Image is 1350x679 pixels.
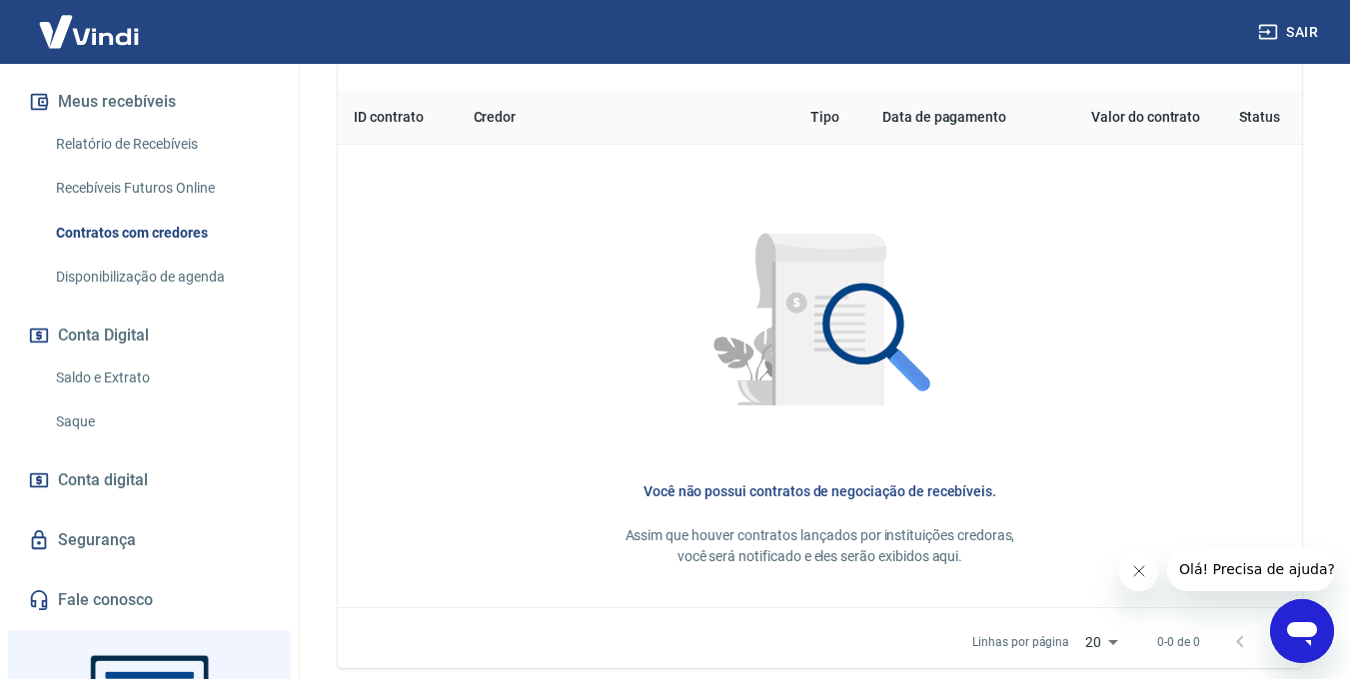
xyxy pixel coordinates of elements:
button: Meus recebíveis [24,80,275,124]
a: Disponibilização de agenda [48,257,275,298]
th: Valor do contrato [1050,91,1216,145]
p: 0-0 de 0 [1157,633,1200,651]
a: Segurança [24,518,275,562]
th: ID contrato [338,91,458,145]
iframe: Fechar mensagem [1119,551,1159,591]
a: Recebíveis Futuros Online [48,168,275,209]
h6: Você não possui contratos de negociação de recebíveis. [370,481,1270,501]
th: Status [1216,91,1302,145]
iframe: Mensagem da empresa [1167,547,1334,591]
span: Olá! Precisa de ajuda? [12,14,168,30]
div: 20 [1077,628,1125,657]
iframe: Botão para abrir a janela de mensagens [1270,599,1334,663]
a: Contratos com credores [48,213,275,254]
th: Credor [458,91,795,145]
img: Nenhum item encontrado [672,177,968,473]
button: Conta Digital [24,314,275,357]
th: Tipo [794,91,866,145]
a: Saldo e Extrato [48,357,275,398]
span: Assim que houver contratos lançados por instituições credoras, você será notificado e eles serão ... [626,527,1015,564]
a: Saque [48,401,275,442]
th: Data de pagamento [866,91,1050,145]
button: Sair [1254,14,1326,51]
img: Vindi [24,1,154,62]
a: Relatório de Recebíveis [48,124,275,165]
a: Conta digital [24,458,275,502]
a: Fale conosco [24,578,275,622]
span: Conta digital [58,466,148,494]
p: Linhas por página [972,633,1069,651]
